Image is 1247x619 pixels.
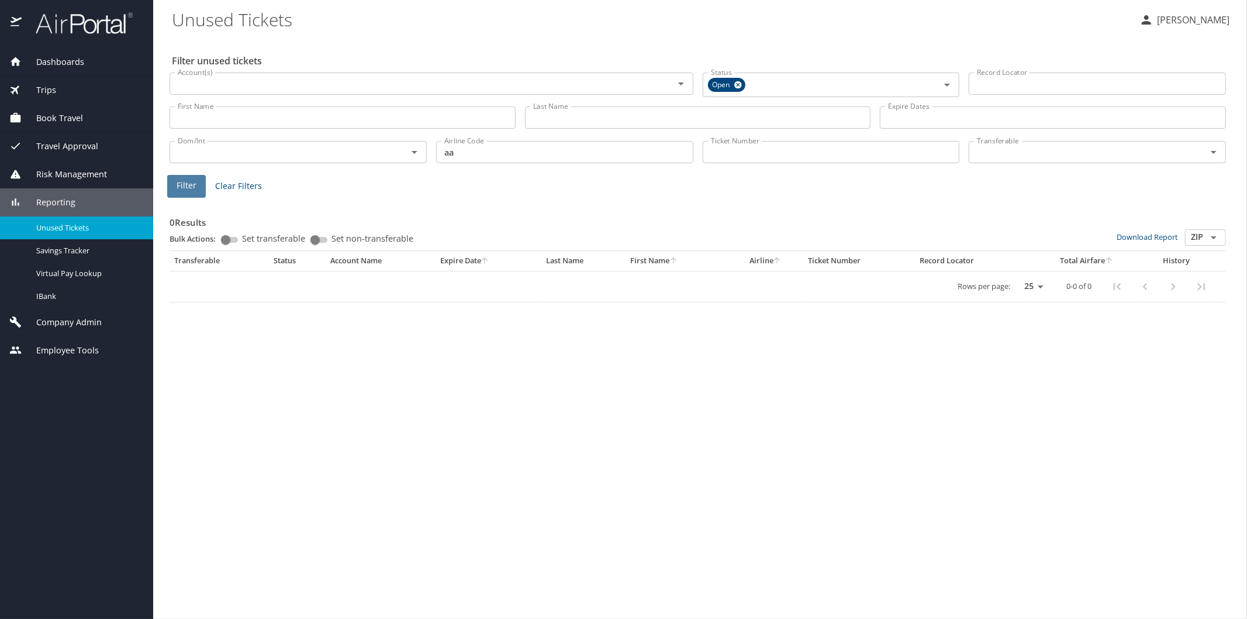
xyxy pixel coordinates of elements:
span: Trips [22,84,56,97]
p: 0-0 of 0 [1066,283,1091,290]
span: Book Travel [22,112,83,125]
span: Set transferable [242,235,305,243]
span: Reporting [22,196,75,209]
button: [PERSON_NAME] [1135,9,1234,30]
span: Employee Tools [22,344,99,357]
button: Open [673,75,689,92]
th: Expire Date [436,251,541,271]
span: Unused Tickets [36,222,139,233]
h1: Unused Tickets [172,1,1130,37]
span: Risk Management [22,168,107,181]
th: Total Airfare [1031,251,1144,271]
button: sort [481,257,489,265]
h3: 0 Results [170,209,1226,229]
span: Dashboards [22,56,84,68]
button: sort [773,257,782,265]
p: Bulk Actions: [170,233,225,244]
img: icon-airportal.png [11,12,23,35]
img: airportal-logo.png [23,12,133,35]
span: IBank [36,291,139,302]
h2: Filter unused tickets [172,51,1228,70]
p: [PERSON_NAME] [1153,13,1229,27]
th: Ticket Number [803,251,916,271]
th: Status [269,251,326,271]
div: Transferable [174,256,264,266]
th: History [1144,251,1209,271]
span: Filter [177,178,196,193]
div: Open [708,78,745,92]
button: Clear Filters [210,176,267,197]
th: Airline [728,251,803,271]
button: Open [939,77,955,93]
button: sort [1106,257,1114,265]
span: Travel Approval [22,140,98,153]
p: Rows per page: [958,283,1010,290]
th: First Name [626,251,728,271]
a: Download Report [1117,232,1178,242]
button: sort [670,257,678,265]
th: Record Locator [916,251,1031,271]
th: Account Name [326,251,436,271]
span: Virtual Pay Lookup [36,268,139,279]
span: Savings Tracker [36,245,139,256]
span: Company Admin [22,316,102,329]
th: Last Name [541,251,626,271]
button: Filter [167,175,206,198]
span: Clear Filters [215,179,262,194]
select: rows per page [1015,278,1048,295]
button: Open [1205,144,1222,160]
button: Open [406,144,423,160]
table: custom pagination table [170,251,1226,302]
button: Open [1205,229,1222,246]
span: Open [708,79,737,91]
span: Set non-transferable [331,235,413,243]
